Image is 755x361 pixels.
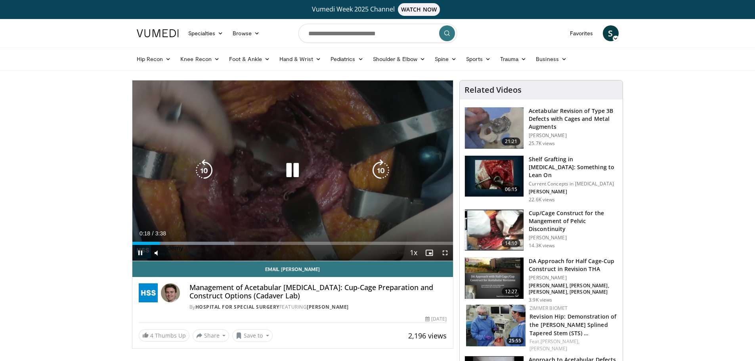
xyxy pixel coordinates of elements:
a: 21:21 Acetabular Revision of Type 3B Defects with Cages and Metal Augments [PERSON_NAME] 25.7K views [464,107,618,149]
span: WATCH NOW [398,3,440,16]
span: 14:10 [502,239,521,247]
p: 22.6K views [529,197,555,203]
div: By FEATURING [189,304,447,311]
p: 14.3K views [529,243,555,249]
a: Revision Hip: Demonstration of the [PERSON_NAME] Splined Tapered Stem (STS) … [529,313,616,337]
div: Progress Bar [132,242,453,245]
button: Mute [148,245,164,261]
h3: DA Approach for Half Cage-Cup Construct in Revision THA [529,257,618,273]
img: VuMedi Logo [137,29,179,37]
span: / [152,230,154,237]
button: Playback Rate [405,245,421,261]
a: Spine [430,51,461,67]
button: Enable picture-in-picture mode [421,245,437,261]
a: Knee Recon [176,51,224,67]
a: Pediatrics [326,51,368,67]
img: Avatar [161,283,180,302]
span: 3:38 [155,230,166,237]
h3: Cup/Cage Construct for the Mangement of Pelvic Discontinuity [529,209,618,233]
span: 25:55 [507,337,524,344]
a: Foot & Ankle [224,51,275,67]
p: Current Concepts in [MEDICAL_DATA] [529,181,618,187]
img: Hospital for Special Surgery [139,283,158,302]
button: Save to [232,329,273,342]
a: 14:10 Cup/Cage Construct for the Mangement of Pelvic Discontinuity [PERSON_NAME] 14.3K views [464,209,618,251]
a: Hand & Wrist [275,51,326,67]
h3: Acetabular Revision of Type 3B Defects with Cages and Metal Augments [529,107,618,131]
a: S [603,25,619,41]
a: Browse [228,25,264,41]
a: [PERSON_NAME], [541,338,579,345]
a: Shoulder & Elbow [368,51,430,67]
p: [PERSON_NAME] [529,189,618,195]
a: Email [PERSON_NAME] [132,261,453,277]
span: 2,196 views [408,331,447,340]
a: Business [531,51,572,67]
a: [PERSON_NAME] [307,304,349,310]
a: 12:27 DA Approach for Half Cage-Cup Construct in Revision THA [PERSON_NAME] [PERSON_NAME], [PERSO... [464,257,618,303]
img: b1f1d919-f7d7-4a9d-8c53-72aa71ce2120.150x105_q85_crop-smart_upscale.jpg [466,305,526,346]
input: Search topics, interventions [298,24,457,43]
span: 0:18 [140,230,150,237]
img: 638b7ae4-6ae5-40ff-aacd-308e09164633.150x105_q85_crop-smart_upscale.jpg [465,258,524,299]
h4: Related Videos [464,85,522,95]
img: 280228_0002_1.png.150x105_q85_crop-smart_upscale.jpg [465,210,524,251]
button: Share [193,329,229,342]
a: [PERSON_NAME] [529,345,567,352]
p: 25.7K views [529,140,555,147]
span: 21:21 [502,138,521,145]
span: 4 [150,332,153,339]
p: [PERSON_NAME] [529,235,618,241]
p: [PERSON_NAME] [529,275,618,281]
video-js: Video Player [132,80,453,261]
p: 3.9K views [529,297,552,303]
button: Pause [132,245,148,261]
a: Sports [461,51,495,67]
a: 4 Thumbs Up [139,329,189,342]
img: 66432_0000_3.png.150x105_q85_crop-smart_upscale.jpg [465,107,524,149]
p: [PERSON_NAME] [529,132,618,139]
h4: Management of Acetabular [MEDICAL_DATA]: Cup-Cage Preparation and Construct Options (Cadaver Lab) [189,283,447,300]
a: Hospital for Special Surgery [195,304,279,310]
a: Trauma [495,51,531,67]
h3: Shelf Grafting in [MEDICAL_DATA]: Something to Lean On [529,155,618,179]
a: 25:55 [466,305,526,346]
img: 6a56c852-449d-4c3f-843a-e2e05107bc3e.150x105_q85_crop-smart_upscale.jpg [465,156,524,197]
div: [DATE] [425,315,447,323]
a: Zimmer Biomet [529,305,568,311]
a: Vumedi Week 2025 ChannelWATCH NOW [138,3,617,16]
span: 06:15 [502,185,521,193]
a: Hip Recon [132,51,176,67]
a: 06:15 Shelf Grafting in [MEDICAL_DATA]: Something to Lean On Current Concepts in [MEDICAL_DATA] [... [464,155,618,203]
div: Feat. [529,338,616,352]
span: 12:27 [502,288,521,296]
button: Fullscreen [437,245,453,261]
p: [PERSON_NAME], [PERSON_NAME], [PERSON_NAME], [PERSON_NAME] [529,283,618,295]
a: Favorites [565,25,598,41]
a: Specialties [183,25,228,41]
